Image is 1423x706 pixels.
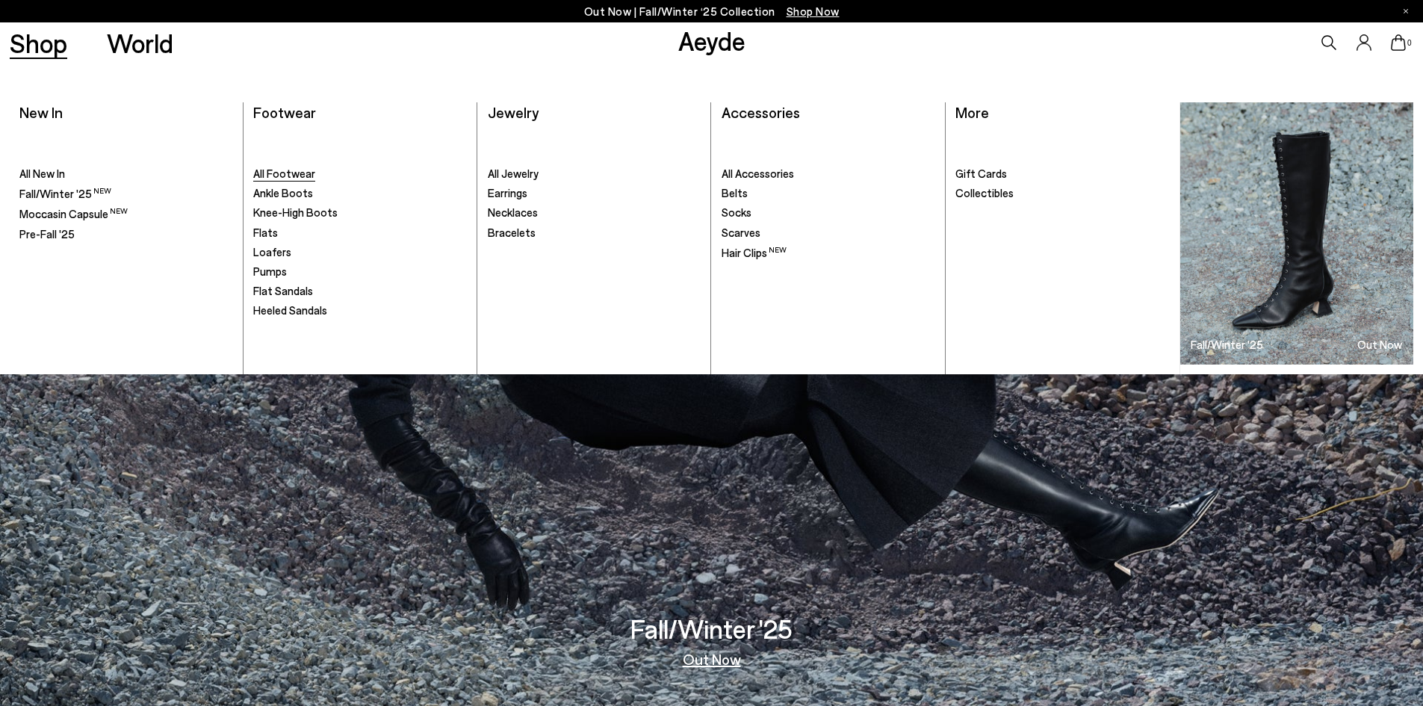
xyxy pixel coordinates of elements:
[253,186,313,199] span: Ankle Boots
[19,167,233,182] a: All New In
[488,205,701,220] a: Necklaces
[722,167,794,180] span: All Accessories
[584,2,840,21] p: Out Now | Fall/Winter ‘25 Collection
[10,30,67,56] a: Shop
[955,167,1007,180] span: Gift Cards
[253,167,315,180] span: All Footwear
[253,205,467,220] a: Knee-High Boots
[488,205,538,219] span: Necklaces
[1180,102,1413,365] img: Group_1295_900x.jpg
[722,103,800,121] a: Accessories
[488,167,701,182] a: All Jewelry
[722,205,935,220] a: Socks
[19,227,233,242] a: Pre-Fall '25
[107,30,173,56] a: World
[253,103,316,121] a: Footwear
[683,651,741,666] a: Out Now
[488,226,701,241] a: Bracelets
[488,167,539,180] span: All Jewelry
[787,4,840,18] span: Navigate to /collections/new-in
[253,264,467,279] a: Pumps
[19,167,65,180] span: All New In
[1391,34,1406,51] a: 0
[253,167,467,182] a: All Footwear
[488,186,701,201] a: Earrings
[253,264,287,278] span: Pumps
[19,186,233,202] a: Fall/Winter '25
[488,226,536,239] span: Bracelets
[253,226,467,241] a: Flats
[253,303,327,317] span: Heeled Sandals
[253,284,467,299] a: Flat Sandals
[722,167,935,182] a: All Accessories
[488,103,539,121] a: Jewelry
[1357,339,1402,350] h3: Out Now
[19,227,75,241] span: Pre-Fall '25
[19,207,128,220] span: Moccasin Capsule
[253,245,291,258] span: Loafers
[630,616,793,642] h3: Fall/Winter '25
[722,226,935,241] a: Scarves
[253,245,467,260] a: Loafers
[722,186,935,201] a: Belts
[722,226,760,239] span: Scarves
[1180,102,1413,365] a: Fall/Winter '25 Out Now
[19,187,111,200] span: Fall/Winter '25
[722,205,751,219] span: Socks
[253,186,467,201] a: Ankle Boots
[19,206,233,222] a: Moccasin Capsule
[722,245,935,261] a: Hair Clips
[253,205,338,219] span: Knee-High Boots
[1191,339,1263,350] h3: Fall/Winter '25
[253,226,278,239] span: Flats
[1406,39,1413,47] span: 0
[488,186,527,199] span: Earrings
[19,103,63,121] a: New In
[955,103,989,121] a: More
[955,186,1014,199] span: Collectibles
[253,284,313,297] span: Flat Sandals
[678,25,745,56] a: Aeyde
[253,303,467,318] a: Heeled Sandals
[955,167,1170,182] a: Gift Cards
[722,186,748,199] span: Belts
[955,186,1170,201] a: Collectibles
[722,246,787,259] span: Hair Clips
